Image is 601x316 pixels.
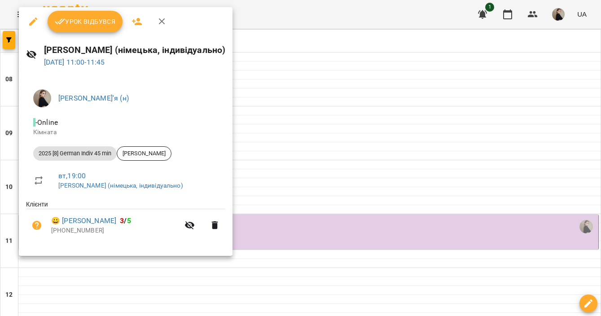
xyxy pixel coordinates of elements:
a: 😀 [PERSON_NAME] [51,215,116,226]
p: [PHONE_NUMBER] [51,226,179,235]
span: - Online [33,118,60,127]
a: [PERSON_NAME] (німецька, індивідуально) [58,182,183,189]
h6: [PERSON_NAME] (німецька, індивідуально) [44,43,226,57]
span: 3 [120,216,124,225]
span: 5 [127,216,131,225]
img: 5e9a9518ec6e813dcf6359420b087dab.jpg [33,89,51,107]
span: 2025 [8] German Indiv 45 min [33,149,117,158]
b: / [120,216,131,225]
span: Урок відбувся [55,16,116,27]
p: Кімната [33,128,218,137]
a: [PERSON_NAME]'я (н) [58,94,129,102]
span: [PERSON_NAME] [117,149,171,158]
a: [DATE] 11:00-11:45 [44,58,105,66]
button: Урок відбувся [48,11,123,32]
div: [PERSON_NAME] [117,146,171,161]
a: вт , 19:00 [58,171,86,180]
ul: Клієнти [26,200,225,245]
button: Візит ще не сплачено. Додати оплату? [26,215,48,236]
